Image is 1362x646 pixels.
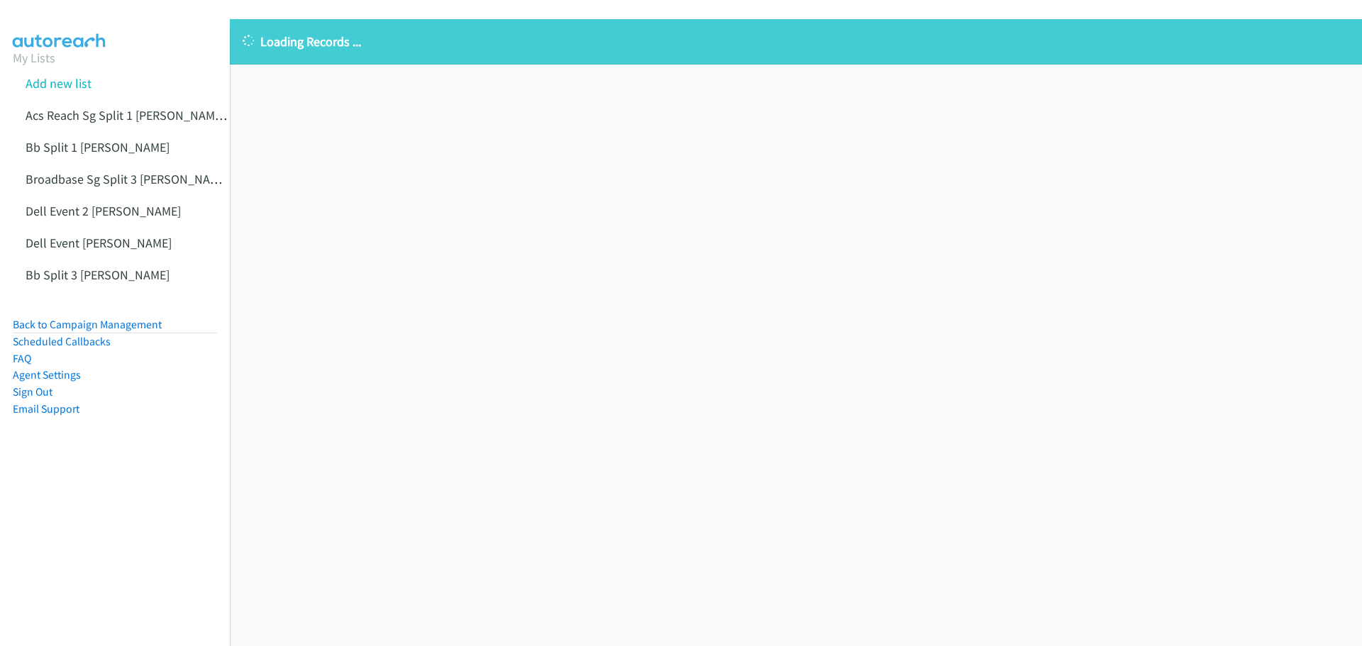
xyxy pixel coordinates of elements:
[243,32,1349,51] p: Loading Records ...
[13,402,79,416] a: Email Support
[13,352,31,365] a: FAQ
[13,385,52,399] a: Sign Out
[13,368,81,382] a: Agent Settings
[26,203,181,219] a: Dell Event 2 [PERSON_NAME]
[13,318,162,331] a: Back to Campaign Management
[26,171,229,187] a: Broadbase Sg Split 3 [PERSON_NAME]
[26,139,170,155] a: Bb Split 1 [PERSON_NAME]
[13,335,111,348] a: Scheduled Callbacks
[26,267,170,283] a: Bb Split 3 [PERSON_NAME]
[26,235,172,251] a: Dell Event [PERSON_NAME]
[13,50,55,66] a: My Lists
[26,75,92,91] a: Add new list
[26,107,227,123] a: Acs Reach Sg Split 1 [PERSON_NAME]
